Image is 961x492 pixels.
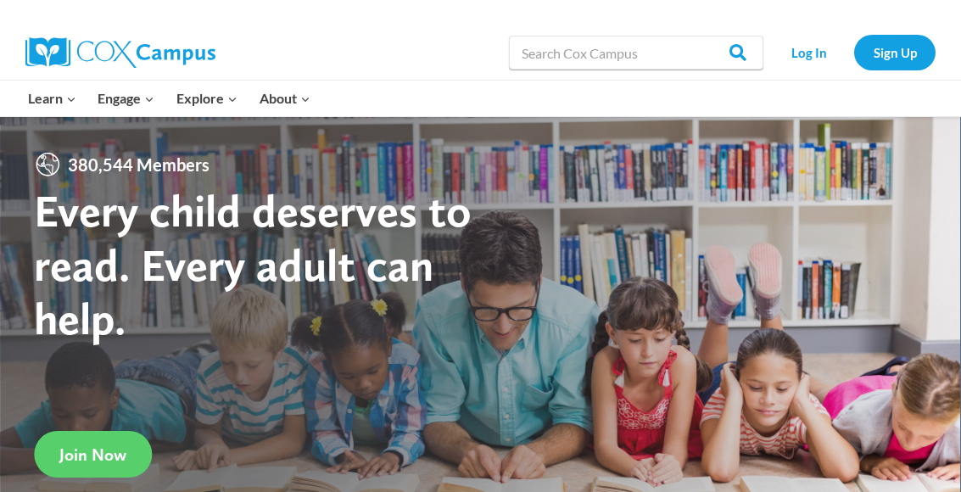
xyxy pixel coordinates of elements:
[25,37,215,68] img: Cox Campus
[34,431,152,478] a: Join Now
[17,81,321,116] nav: Primary Navigation
[772,35,846,70] a: Log In
[854,35,936,70] a: Sign Up
[772,35,936,70] nav: Secondary Navigation
[260,87,310,109] span: About
[28,87,76,109] span: Learn
[61,151,216,178] span: 380,544 Members
[98,87,154,109] span: Engage
[509,36,763,70] input: Search Cox Campus
[176,87,237,109] span: Explore
[59,444,126,465] span: Join Now
[34,183,472,345] strong: Every child deserves to read. Every adult can help.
